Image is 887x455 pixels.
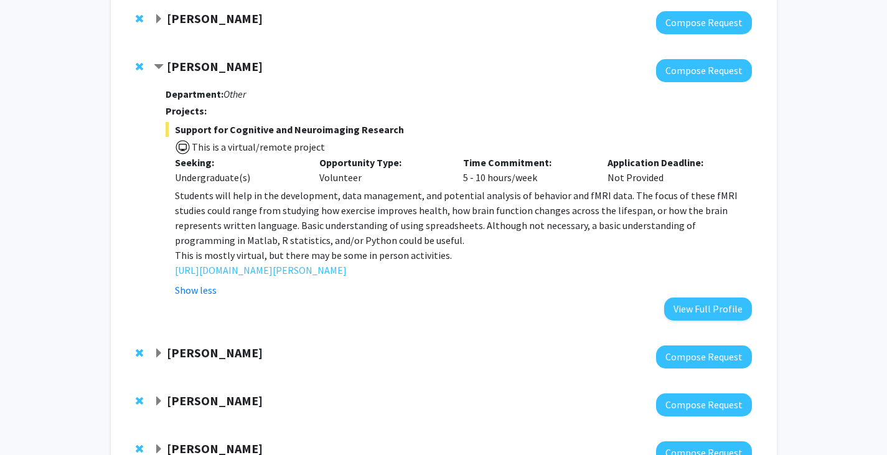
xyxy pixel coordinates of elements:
[167,345,263,360] strong: [PERSON_NAME]
[656,345,752,368] button: Compose Request to Joseph Dien
[598,155,743,185] div: Not Provided
[463,155,589,170] p: Time Commitment:
[154,444,164,454] span: Expand Hilary Bierman Bookmark
[319,155,445,170] p: Opportunity Type:
[310,155,454,185] div: Volunteer
[136,14,143,24] span: Remove Jeffery Klauda from bookmarks
[608,155,733,170] p: Application Deadline:
[154,396,164,406] span: Expand Yasmeen Faroqi-Shah Bookmark
[167,393,263,408] strong: [PERSON_NAME]
[175,283,217,298] button: Show less
[656,393,752,416] button: Compose Request to Yasmeen Faroqi-Shah
[175,263,347,278] a: [URL][DOMAIN_NAME][PERSON_NAME]
[167,11,263,26] strong: [PERSON_NAME]
[664,298,752,321] button: View Full Profile
[175,248,751,263] p: This is mostly virtual, but there may be some in person activities.
[656,59,752,82] button: Compose Request to Jeremy Purcell
[175,170,301,185] div: Undergraduate(s)
[656,11,752,34] button: Compose Request to Jeffery Klauda
[166,105,207,117] strong: Projects:
[154,14,164,24] span: Expand Jeffery Klauda Bookmark
[175,155,301,170] p: Seeking:
[167,59,263,74] strong: [PERSON_NAME]
[190,141,325,153] span: This is a virtual/remote project
[175,189,738,246] span: Students will help in the development, data management, and potential analysis of behavior and fM...
[136,396,143,406] span: Remove Yasmeen Faroqi-Shah from bookmarks
[154,62,164,72] span: Contract Jeremy Purcell Bookmark
[166,122,751,137] span: Support for Cognitive and Neuroimaging Research
[136,348,143,358] span: Remove Joseph Dien from bookmarks
[154,349,164,359] span: Expand Joseph Dien Bookmark
[9,399,53,446] iframe: Chat
[166,88,223,100] strong: Department:
[223,88,246,100] i: Other
[454,155,598,185] div: 5 - 10 hours/week
[136,62,143,72] span: Remove Jeremy Purcell from bookmarks
[136,444,143,454] span: Remove Hilary Bierman from bookmarks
